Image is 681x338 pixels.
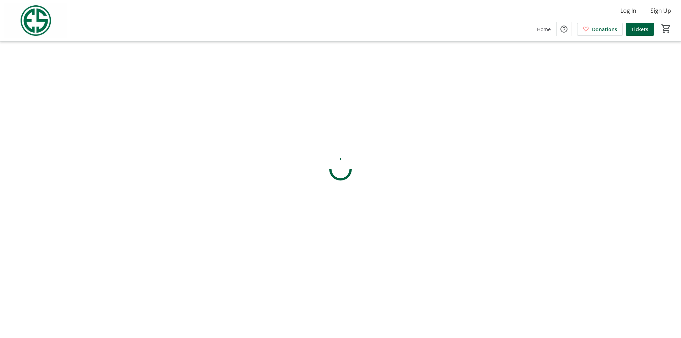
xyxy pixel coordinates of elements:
span: Tickets [631,26,648,33]
a: Donations [577,23,623,36]
a: Tickets [626,23,654,36]
span: Donations [592,26,617,33]
button: Log In [615,5,642,16]
button: Sign Up [645,5,677,16]
span: Home [537,26,551,33]
img: Evans Scholars Foundation's Logo [4,3,67,38]
span: Sign Up [650,6,671,15]
button: Help [557,22,571,36]
span: Log In [620,6,636,15]
button: Cart [660,22,672,35]
a: Home [531,23,557,36]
